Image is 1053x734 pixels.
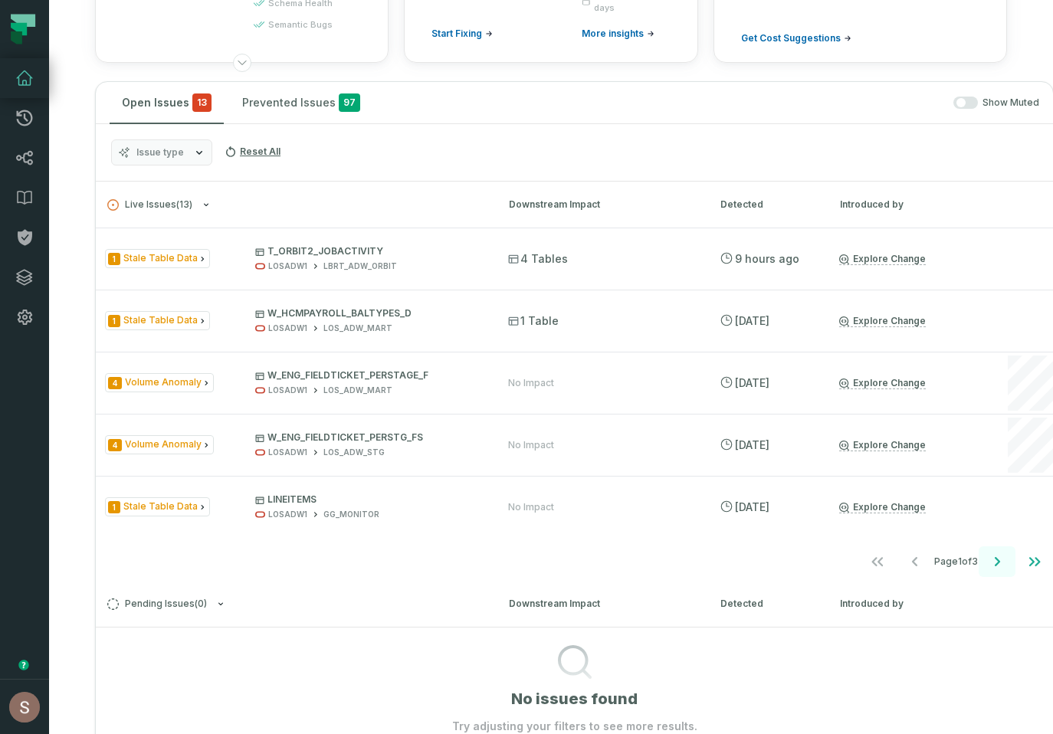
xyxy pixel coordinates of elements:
span: semantic bugs [268,18,333,31]
span: Issue type [136,146,184,159]
div: Detected [720,597,812,611]
span: Get Cost Suggestions [741,32,841,44]
a: Get Cost Suggestions [741,32,851,44]
span: Issue Type [105,435,214,454]
button: Reset All [218,139,287,164]
span: critical issues and errors combined [192,93,212,112]
button: Go to first page [859,546,896,577]
div: Live Issues(13) [96,228,1053,580]
p: W_ENG_FIELDTICKET_PERSTAGE_F [255,369,481,382]
span: Severity [108,377,122,389]
span: Live Issues ( 13 ) [107,199,192,211]
div: Tooltip anchor [17,658,31,672]
div: LOSADW1 [268,509,307,520]
div: LOSADW1 [268,323,307,334]
div: Introduced by [840,597,978,611]
relative-time: Sep 5, 2025, 5:31 PM GMT+3 [735,376,769,389]
button: Prevented Issues [230,82,372,123]
span: Severity [108,501,120,513]
span: Issue Type [105,311,210,330]
div: No Impact [508,501,554,513]
relative-time: Sep 5, 2025, 5:31 PM GMT+3 [735,438,769,451]
span: Severity [108,253,120,265]
button: Issue type [111,139,212,165]
span: Issue Type [105,249,210,268]
p: Try adjusting your filters to see more results. [452,719,697,734]
div: LOSADW1 [268,447,307,458]
div: LBRT_ADW_ORBIT [323,261,397,272]
button: Pending Issues(0) [107,598,481,610]
span: Pending Issues ( 0 ) [107,598,207,610]
ul: Page 1 of 3 [859,546,1053,577]
div: Introduced by [840,198,978,211]
div: Show Muted [379,97,1039,110]
div: LOSADW1 [268,261,307,272]
span: Issue Type [105,373,214,392]
div: LOSADW1 [268,385,307,396]
span: Issue Type [105,497,210,516]
button: Go to next page [979,546,1015,577]
div: Downstream Impact [509,597,693,611]
p: W_HCMPAYROLL_BALTYPES_D [255,307,481,319]
div: GG_MONITOR [323,509,379,520]
span: Severity [108,315,120,327]
span: Severity [108,439,122,451]
button: Open Issues [110,82,224,123]
a: Explore Change [839,439,926,451]
img: avatar of Shay Gafniel [9,692,40,723]
button: Go to last page [1016,546,1053,577]
div: LOS_ADW_STG [323,447,385,458]
div: Downstream Impact [509,198,693,211]
relative-time: Sep 9, 2025, 1:31 AM GMT+3 [735,252,799,265]
h1: No issues found [511,688,638,709]
div: LOS_ADW_MART [323,385,392,396]
div: LOS_ADW_MART [323,323,392,334]
p: W_ENG_FIELDTICKET_PERSTG_FS [255,431,481,444]
p: LINEITEMS [255,493,481,506]
a: Explore Change [839,253,926,265]
relative-time: Sep 7, 2025, 7:37 PM GMT+3 [735,314,769,327]
div: Pending Issues(0) [96,627,1053,734]
button: Live Issues(13) [107,199,481,211]
a: Start Fixing [431,28,493,40]
p: T_ORBIT2_JOBACTIVITY [255,245,481,257]
span: 4 Tables [508,251,568,267]
div: Detected [720,198,812,211]
div: No Impact [508,377,554,389]
span: 1 Table [508,313,559,329]
a: Explore Change [839,377,926,389]
span: Start Fixing [431,28,482,40]
span: More insights [582,28,644,40]
div: No Impact [508,439,554,451]
a: Explore Change [839,315,926,327]
span: 97 [339,93,360,112]
a: More insights [582,28,654,40]
button: Go to previous page [897,546,933,577]
a: Explore Change [839,501,926,513]
nav: pagination [96,546,1053,577]
relative-time: Sep 4, 2025, 9:46 AM GMT+3 [735,500,769,513]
